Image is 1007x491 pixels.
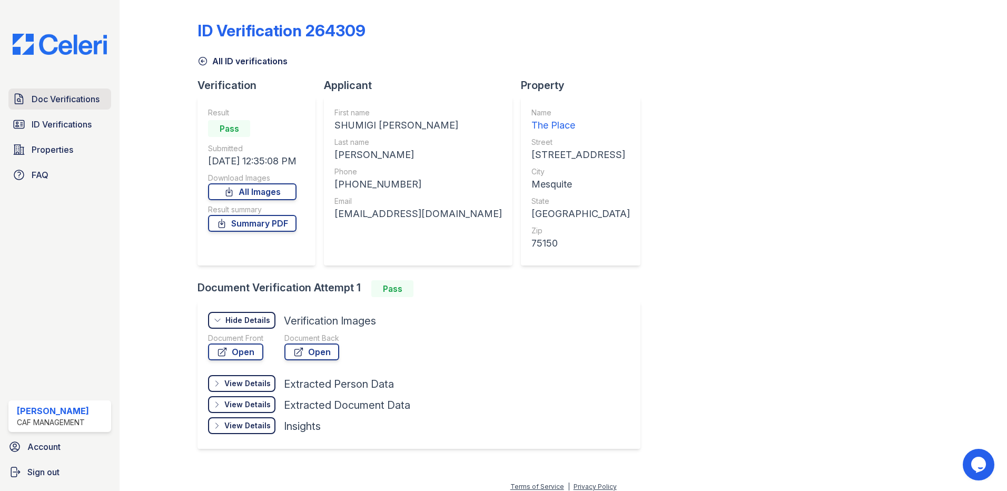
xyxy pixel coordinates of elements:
[208,120,250,137] div: Pass
[284,419,321,434] div: Insights
[334,166,502,177] div: Phone
[225,315,270,326] div: Hide Details
[334,118,502,133] div: SHUMIGI [PERSON_NAME]
[4,34,115,55] img: CE_Logo_Blue-a8612792a0a2168367f1c8372b55b34899dd931a85d93a1a3d3e32e68fde9ad4.png
[284,343,339,360] a: Open
[208,215,297,232] a: Summary PDF
[324,78,521,93] div: Applicant
[334,177,502,192] div: [PHONE_NUMBER]
[27,466,60,478] span: Sign out
[224,420,271,431] div: View Details
[531,107,630,118] div: Name
[334,207,502,221] div: [EMAIL_ADDRESS][DOMAIN_NAME]
[32,169,48,181] span: FAQ
[208,183,297,200] a: All Images
[208,333,263,343] div: Document Front
[531,148,630,162] div: [STREET_ADDRESS]
[208,107,297,118] div: Result
[8,139,111,160] a: Properties
[531,225,630,236] div: Zip
[208,343,263,360] a: Open
[17,405,89,417] div: [PERSON_NAME]
[531,118,630,133] div: The Place
[208,204,297,215] div: Result summary
[531,166,630,177] div: City
[198,21,366,40] div: ID Verification 264309
[574,483,617,490] a: Privacy Policy
[17,417,89,428] div: CAF Management
[531,207,630,221] div: [GEOGRAPHIC_DATA]
[371,280,413,297] div: Pass
[224,378,271,389] div: View Details
[284,333,339,343] div: Document Back
[510,483,564,490] a: Terms of Service
[284,377,394,391] div: Extracted Person Data
[284,313,376,328] div: Verification Images
[32,118,92,131] span: ID Verifications
[8,89,111,110] a: Doc Verifications
[334,107,502,118] div: First name
[198,78,324,93] div: Verification
[334,196,502,207] div: Email
[208,154,297,169] div: [DATE] 12:35:08 PM
[224,399,271,410] div: View Details
[334,148,502,162] div: [PERSON_NAME]
[198,55,288,67] a: All ID verifications
[521,78,649,93] div: Property
[208,173,297,183] div: Download Images
[32,143,73,156] span: Properties
[8,164,111,185] a: FAQ
[198,280,649,297] div: Document Verification Attempt 1
[4,436,115,457] a: Account
[284,398,410,413] div: Extracted Document Data
[334,137,502,148] div: Last name
[531,236,630,251] div: 75150
[531,137,630,148] div: Street
[208,143,297,154] div: Submitted
[568,483,570,490] div: |
[32,93,100,105] span: Doc Verifications
[4,461,115,483] a: Sign out
[963,449,996,480] iframe: chat widget
[27,440,61,453] span: Account
[531,196,630,207] div: State
[531,177,630,192] div: Mesquite
[8,114,111,135] a: ID Verifications
[531,107,630,133] a: Name The Place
